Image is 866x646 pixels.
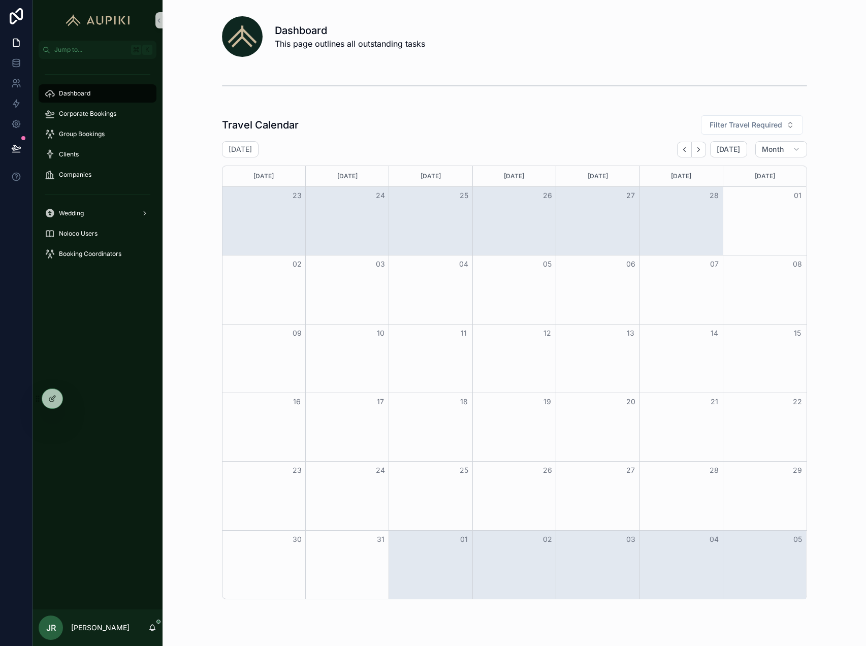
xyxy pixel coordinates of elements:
[46,622,56,634] span: JR
[39,125,156,143] a: Group Bookings
[275,38,425,50] span: This page outlines all outstanding tasks
[39,41,156,59] button: Jump to...K
[692,142,706,157] button: Next
[725,166,805,186] div: [DATE]
[374,258,387,270] button: 03
[291,396,303,408] button: 16
[39,166,156,184] a: Companies
[541,327,554,339] button: 12
[710,141,747,157] button: [DATE]
[59,230,98,238] span: Noloco Users
[625,258,637,270] button: 06
[458,533,470,545] button: 01
[458,258,470,270] button: 04
[625,189,637,202] button: 27
[59,110,116,118] span: Corporate Bookings
[791,396,804,408] button: 22
[307,166,387,186] div: [DATE]
[677,142,692,157] button: Back
[791,258,804,270] button: 08
[541,396,554,408] button: 19
[39,204,156,222] a: Wedding
[59,171,91,179] span: Companies
[374,533,387,545] button: 31
[39,84,156,103] a: Dashboard
[474,166,554,186] div: [DATE]
[291,327,303,339] button: 09
[762,145,784,154] span: Month
[791,533,804,545] button: 05
[458,189,470,202] button: 25
[458,396,470,408] button: 18
[708,189,720,202] button: 28
[374,189,387,202] button: 24
[717,145,741,154] span: [DATE]
[791,189,804,202] button: 01
[374,396,387,408] button: 17
[625,464,637,476] button: 27
[458,327,470,339] button: 11
[625,533,637,545] button: 03
[222,118,299,132] h1: Travel Calendar
[558,166,637,186] div: [DATE]
[541,464,554,476] button: 26
[275,23,425,38] h1: Dashboard
[791,464,804,476] button: 29
[458,464,470,476] button: 25
[291,533,303,545] button: 30
[61,12,135,28] img: App logo
[541,533,554,545] button: 02
[59,130,105,138] span: Group Bookings
[222,166,807,599] div: Month View
[59,89,90,98] span: Dashboard
[59,150,79,158] span: Clients
[33,59,163,276] div: scrollable content
[791,327,804,339] button: 15
[755,141,807,157] button: Month
[708,327,720,339] button: 14
[143,46,151,54] span: K
[708,396,720,408] button: 21
[54,46,127,54] span: Jump to...
[291,258,303,270] button: 02
[701,115,803,135] button: Select Button
[541,258,554,270] button: 05
[391,166,470,186] div: [DATE]
[39,245,156,263] a: Booking Coordinators
[39,224,156,243] a: Noloco Users
[708,533,720,545] button: 04
[625,396,637,408] button: 20
[374,464,387,476] button: 24
[59,250,121,258] span: Booking Coordinators
[59,209,84,217] span: Wedding
[291,189,303,202] button: 23
[71,623,130,633] p: [PERSON_NAME]
[229,144,252,154] h2: [DATE]
[708,464,720,476] button: 28
[291,464,303,476] button: 23
[374,327,387,339] button: 10
[224,166,304,186] div: [DATE]
[625,327,637,339] button: 13
[39,145,156,164] a: Clients
[710,120,782,130] span: Filter Travel Required
[642,166,721,186] div: [DATE]
[541,189,554,202] button: 26
[708,258,720,270] button: 07
[39,105,156,123] a: Corporate Bookings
